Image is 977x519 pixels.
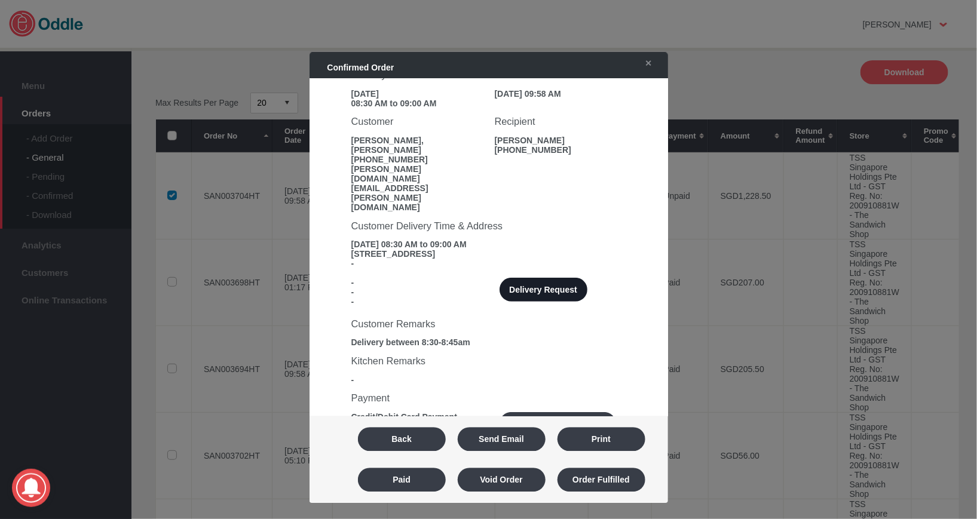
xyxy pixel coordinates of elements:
[495,89,626,99] div: [DATE] 09:58 AM
[351,136,483,155] div: [PERSON_NAME], [PERSON_NAME]
[351,288,483,297] div: -
[358,427,446,451] button: Back
[351,220,626,232] h3: Customer Delivery Time & Address
[351,155,483,164] div: [PHONE_NUMBER]
[351,355,626,367] h3: Kitchen Remarks
[351,412,483,422] div: Credit/Debit Card Payment
[316,57,627,78] div: Confirmed Order
[351,338,626,348] div: Delivery between 8:30-8:45am
[351,116,483,128] h3: Customer
[458,427,546,451] button: Send Email
[351,89,483,99] div: [DATE]
[351,393,626,404] h3: Payment
[351,250,626,259] div: [STREET_ADDRESS]
[558,468,645,492] button: Order Fulfilled
[500,278,587,302] button: Delivery Request
[500,412,617,436] button: Send Payment Request
[458,468,546,492] button: Void Order
[351,240,626,250] div: [DATE] 08:30 AM to 09:00 AM
[558,427,645,451] button: Print
[358,468,446,492] button: Paid
[351,375,626,385] div: -
[351,297,483,307] div: -
[351,164,483,212] div: [PERSON_NAME][DOMAIN_NAME][EMAIL_ADDRESS][PERSON_NAME][DOMAIN_NAME]
[351,99,483,108] div: 08:30 AM to 09:00 AM
[351,318,626,330] h3: Customer Remarks
[495,116,626,128] h3: Recipient
[351,259,626,269] div: -
[495,145,626,155] div: [PHONE_NUMBER]
[351,278,483,288] div: -
[495,136,626,145] div: [PERSON_NAME]
[633,53,659,74] a: ✕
